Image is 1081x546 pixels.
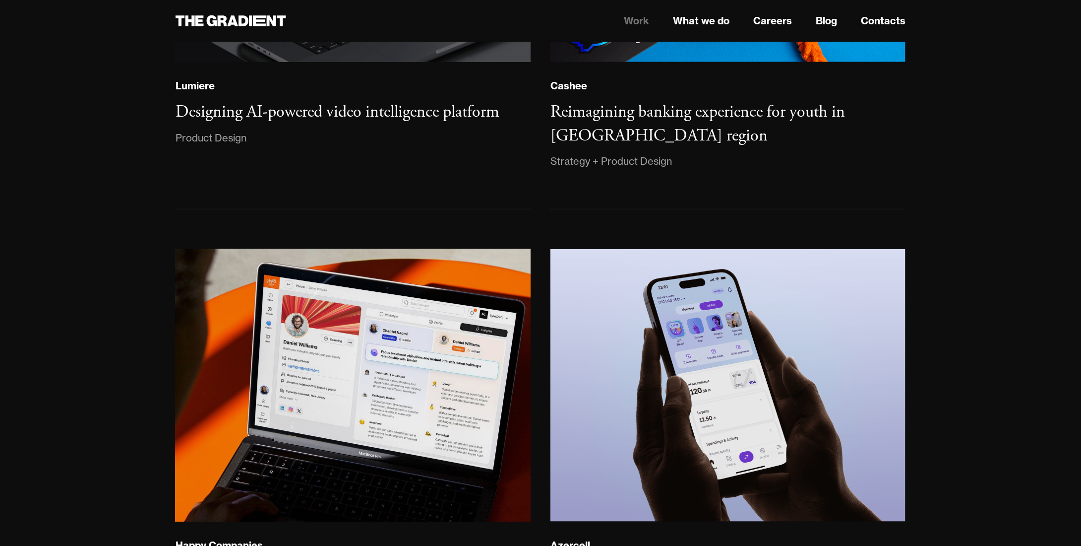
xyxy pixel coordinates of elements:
div: Cashee [550,79,587,92]
a: Work [624,13,649,28]
div: Product Design [176,130,246,146]
a: Contacts [861,13,905,28]
a: Careers [753,13,792,28]
a: Blog [816,13,837,28]
h3: Reimagining banking experience for youth in [GEOGRAPHIC_DATA] region [550,101,845,146]
h3: Designing AI-powered video intelligence platform [176,101,499,123]
div: Lumiere [176,79,215,92]
div: Strategy + Product Design [550,153,672,169]
a: What we do [673,13,729,28]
